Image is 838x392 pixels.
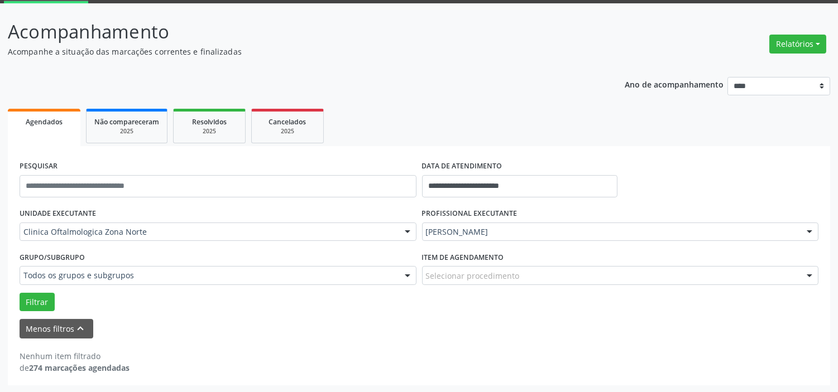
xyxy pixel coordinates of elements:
[20,158,58,175] label: PESQUISAR
[20,205,96,222] label: UNIDADE EXECUTANTE
[260,127,315,135] div: 2025
[94,127,159,135] div: 2025
[625,77,724,91] p: Ano de acompanhamento
[422,205,518,222] label: PROFISSIONAL EXECUTANTE
[422,249,504,266] label: Item de agendamento
[23,270,394,281] span: Todos os grupos e subgrupos
[94,117,159,127] span: Não compareceram
[426,270,520,282] span: Selecionar procedimento
[75,322,87,335] i: keyboard_arrow_up
[29,362,130,373] strong: 274 marcações agendadas
[192,117,227,127] span: Resolvidos
[20,319,93,338] button: Menos filtroskeyboard_arrow_up
[20,293,55,312] button: Filtrar
[8,18,583,46] p: Acompanhamento
[20,249,85,266] label: Grupo/Subgrupo
[8,46,583,57] p: Acompanhe a situação das marcações correntes e finalizadas
[269,117,307,127] span: Cancelados
[422,158,502,175] label: DATA DE ATENDIMENTO
[26,117,63,127] span: Agendados
[769,35,826,54] button: Relatórios
[20,362,130,374] div: de
[426,226,796,238] span: [PERSON_NAME]
[181,127,237,135] div: 2025
[23,226,394,238] span: Clinica Oftalmologica Zona Norte
[20,350,130,362] div: Nenhum item filtrado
